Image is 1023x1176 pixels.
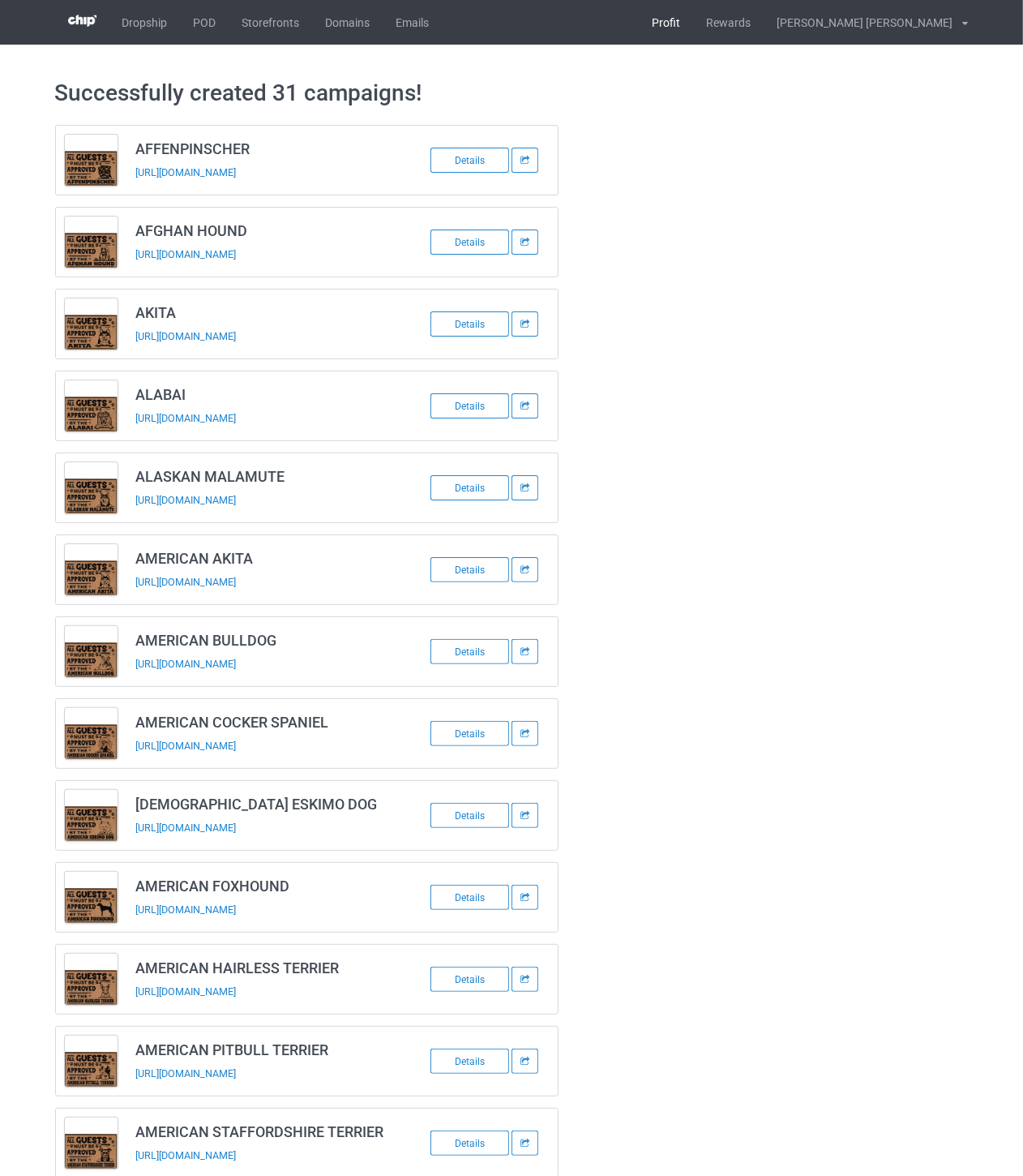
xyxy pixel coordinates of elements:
[430,481,512,494] a: Details
[135,549,392,568] h3: AMERICAN AKITA
[764,2,953,43] div: [PERSON_NAME] [PERSON_NAME]
[430,311,509,337] div: Details
[135,795,392,813] h3: [DEMOGRAPHIC_DATA] ESKIMO DOG
[135,1041,392,1059] h3: AMERICAN PITBULL TERRIER
[135,576,236,588] a: [URL][DOMAIN_NAME]
[135,467,392,486] h3: ALASKAN MALAMUTE
[135,1067,236,1079] a: [URL][DOMAIN_NAME]
[430,721,509,746] div: Details
[68,15,96,27] img: 3d383065fc803cdd16c62507c020ddf8.png
[135,631,392,650] h3: AMERICAN BULLDOG
[430,148,509,173] div: Details
[430,885,509,910] div: Details
[135,248,236,260] a: [URL][DOMAIN_NAME]
[430,967,509,992] div: Details
[135,1122,392,1141] h3: AMERICAN STAFFORDSHIRE TERRIER
[135,494,236,506] a: [URL][DOMAIN_NAME]
[135,412,236,424] a: [URL][DOMAIN_NAME]
[430,230,509,255] div: Details
[430,972,512,985] a: Details
[430,639,509,664] div: Details
[135,822,236,834] a: [URL][DOMAIN_NAME]
[430,645,512,658] a: Details
[430,891,512,903] a: Details
[430,153,512,166] a: Details
[430,1049,509,1074] div: Details
[135,1149,236,1161] a: [URL][DOMAIN_NAME]
[135,959,392,977] h3: AMERICAN HAIRLESS TERRIER
[135,903,236,916] a: [URL][DOMAIN_NAME]
[430,803,509,828] div: Details
[135,740,236,752] a: [URL][DOMAIN_NAME]
[430,1136,512,1149] a: Details
[135,385,392,404] h3: ALABAI
[135,985,236,998] a: [URL][DOMAIN_NAME]
[430,235,512,248] a: Details
[430,1054,512,1067] a: Details
[135,221,392,240] h3: AFGHAN HOUND
[135,658,236,670] a: [URL][DOMAIN_NAME]
[135,877,392,895] h3: AMERICAN FOXHOUND
[135,713,392,732] h3: AMERICAN COCKER SPANIEL
[135,330,236,342] a: [URL][DOMAIN_NAME]
[135,303,392,322] h3: AKITA
[430,563,512,576] a: Details
[430,809,512,822] a: Details
[55,79,969,108] h1: Successfully created 31 campaigns!
[430,399,512,412] a: Details
[135,166,236,178] a: [URL][DOMAIN_NAME]
[430,557,509,582] div: Details
[430,317,512,330] a: Details
[430,475,509,500] div: Details
[430,727,512,740] a: Details
[135,139,392,158] h3: AFFENPINSCHER
[430,393,509,418] div: Details
[430,1131,509,1156] div: Details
